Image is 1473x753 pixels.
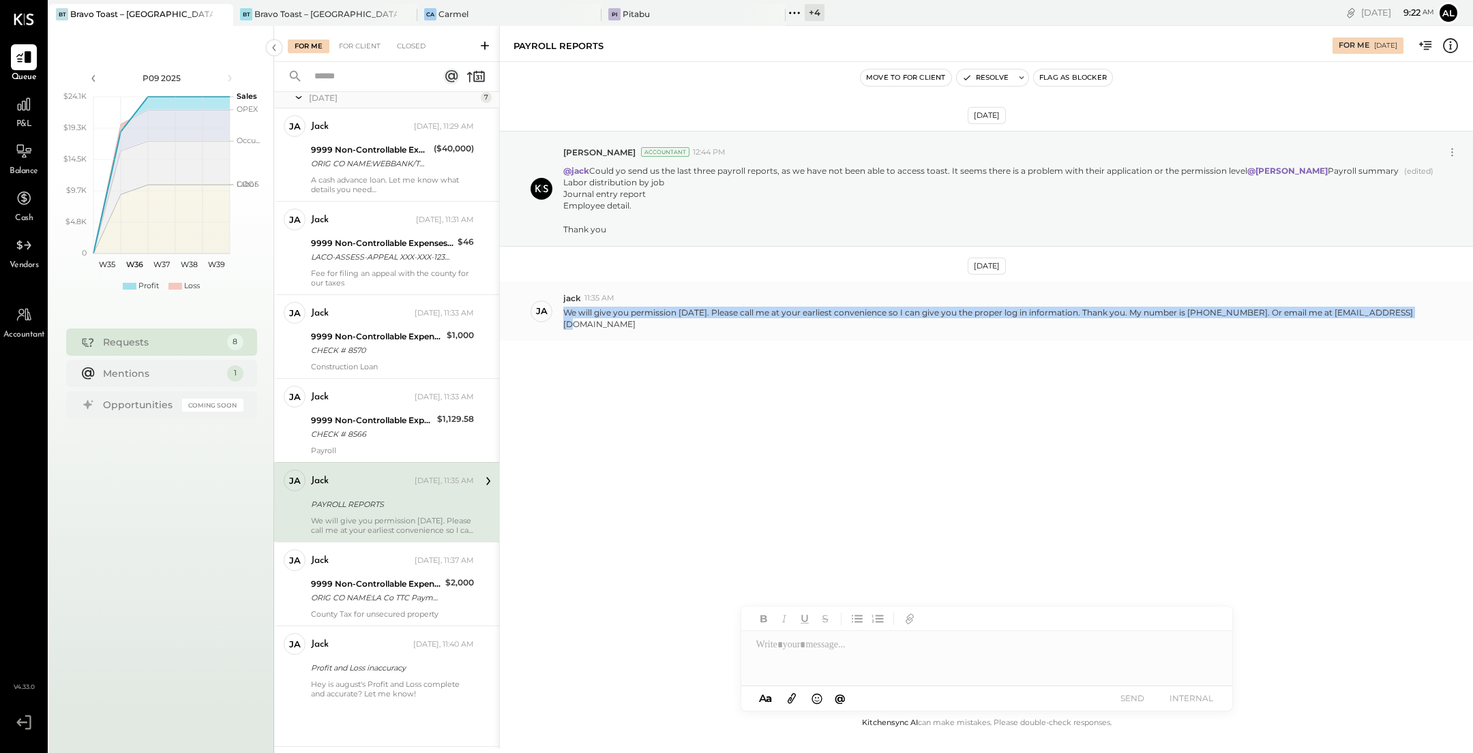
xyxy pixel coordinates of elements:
button: Unordered List [848,610,866,628]
div: CHECK # 8566 [311,427,433,441]
div: We will give you permission [DATE]. Please call me at your earliest convenience so I can give you... [311,516,474,535]
strong: @jack [563,166,589,176]
div: For Me [288,40,329,53]
div: [DATE], 11:35 AM [415,476,474,487]
text: W35 [99,260,115,269]
div: BT [240,8,252,20]
text: W37 [153,260,170,269]
text: 0 [82,248,87,258]
button: SEND [1105,689,1160,707]
text: Sales [237,91,257,101]
div: Bravo Toast – [GEOGRAPHIC_DATA] [254,8,397,20]
div: 9999 Non-Controllable Expenses:Other Income and Expenses:To Be Classified P&L [311,577,441,591]
strong: @[PERSON_NAME] [1247,166,1328,176]
a: P&L [1,91,47,131]
a: Vendors [1,232,47,272]
div: jack [311,474,329,488]
div: [DATE], 11:33 AM [415,308,474,319]
div: Mentions [103,367,220,380]
div: [DATE], 11:37 AM [415,555,474,566]
span: [PERSON_NAME] [563,147,636,158]
div: ORIG CO NAME:LA Co TTC Paymnt ORIG ID:XXXXXX9161 DESC DATE: CO ENTRY DESCR:XXXXXX7935SEC:WEB TRAC... [311,591,441,604]
div: 9999 Non-Controllable Expenses:Other Income and Expenses:To Be Classified P&L [311,143,430,157]
div: ja [289,474,301,487]
button: Flag as Blocker [1034,70,1112,86]
div: For Client [332,40,387,53]
text: $24.1K [63,91,87,101]
div: ja [289,554,301,567]
p: We will give you permission [DATE]. Please call me at your earliest convenience so I can give you... [563,307,1417,330]
div: Hey is august's Profit and Loss complete and accurate? Let me know! [311,679,474,698]
span: Cash [15,213,33,225]
span: 11:35 AM [584,293,614,304]
div: 9999 Non-Controllable Expenses:Other Income and Expenses:To Be Classified P&L [311,236,453,250]
span: Balance [10,166,38,178]
div: copy link [1344,5,1358,20]
text: $19.3K [63,123,87,132]
span: a [766,692,772,705]
div: 1 [227,365,243,382]
div: ja [289,213,301,226]
div: P09 2025 [104,72,220,84]
div: [DATE] [968,258,1006,275]
p: Could yo send us the last three payroll reports, as we have not been able to access toast. It see... [563,165,1399,235]
div: Bravo Toast – [GEOGRAPHIC_DATA] [70,8,213,20]
div: ja [536,305,548,318]
div: County Tax for unsecured property [311,609,474,619]
button: Add URL [901,610,919,628]
div: LACO-ASSESS-APPEAL XXX-XXX-1234 CA 08/20 [311,250,453,264]
text: $9.7K [66,185,87,195]
button: Underline [796,610,814,628]
div: Profit [138,281,159,292]
div: jack [311,120,329,134]
text: Labor [237,179,257,189]
div: jack [311,638,329,651]
span: jack [563,292,581,304]
div: jack [311,213,329,227]
div: ja [289,390,301,403]
div: Requests [103,335,220,349]
div: Thank you [563,224,1399,235]
div: [DATE] [968,107,1006,124]
div: ja [289,307,301,320]
div: jack [311,390,329,404]
button: Bold [755,610,773,628]
div: [DATE], 11:33 AM [415,392,474,403]
div: Profit and Loss inaccuracy [311,661,470,675]
span: Queue [12,72,37,84]
div: For Me [1339,40,1369,51]
button: Italic [775,610,793,628]
div: [DATE], 11:31 AM [416,215,474,226]
button: Ordered List [869,610,887,628]
span: @ [835,692,846,705]
div: $1,129.58 [437,412,474,426]
button: Strikethrough [816,610,834,628]
button: Resolve [957,70,1014,86]
div: Fee for filing an appeal with the county for our taxes [311,268,474,288]
div: Payroll [311,446,474,455]
div: Loss [184,281,200,292]
text: W36 [125,260,143,269]
div: Coming Soon [182,399,243,412]
div: Pitabu [623,8,650,20]
text: Occu... [237,136,260,145]
div: ja [289,120,301,133]
a: Accountant [1,302,47,341]
div: 9999 Non-Controllable Expenses:Other Income and Expenses:To Be Classified P&L [311,414,433,427]
div: Pi [608,8,621,20]
div: Closed [390,40,432,53]
text: $14.5K [63,154,87,164]
div: $2,000 [445,576,474,589]
button: Aa [755,691,777,706]
div: [DATE] [1361,6,1434,19]
div: jack [311,307,329,320]
div: [DATE] [1374,41,1397,50]
text: OPEX [237,104,258,114]
span: Vendors [10,260,39,272]
span: P&L [16,119,32,131]
span: (edited) [1404,166,1433,235]
button: INTERNAL [1164,689,1219,707]
div: 9999 Non-Controllable Expenses:Other Income and Expenses:To Be Classified P&L [311,330,443,343]
div: CHECK # 8570 [311,343,443,357]
text: $4.8K [65,217,87,226]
